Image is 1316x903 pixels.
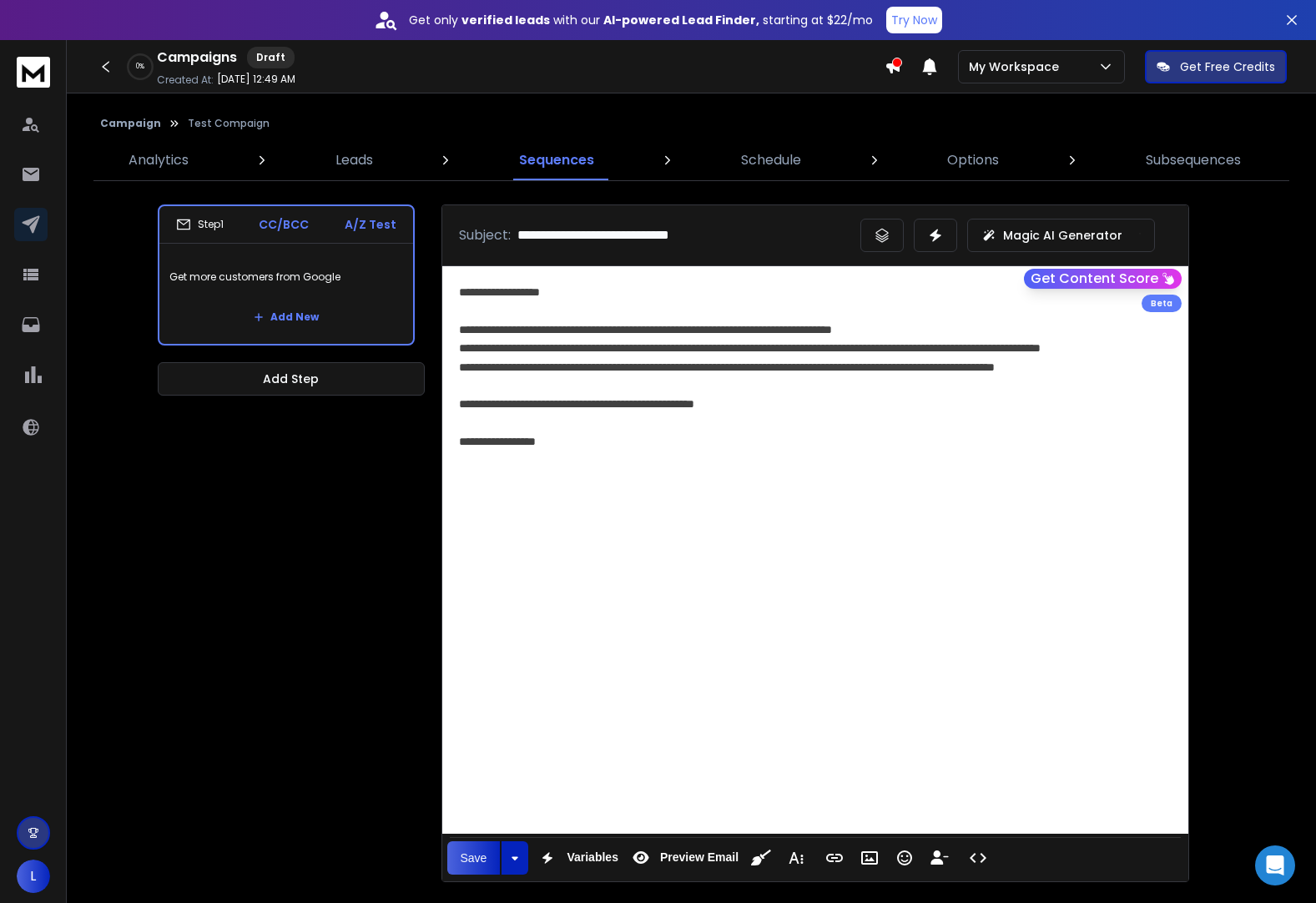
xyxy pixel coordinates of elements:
button: Get Free Credits [1145,50,1287,83]
div: Open Intercom Messenger [1255,845,1295,885]
p: [DATE] 12:49 AM [217,73,295,86]
button: Variables [532,841,622,875]
a: Options [937,140,1009,180]
a: Leads [325,140,383,180]
button: Add New [240,300,332,334]
p: CC/BCC [259,216,309,233]
button: Insert Link (Ctrl+K) [819,841,850,875]
strong: verified leads [461,12,550,28]
button: L [17,860,50,893]
img: logo [17,57,50,88]
button: Magic AI Generator [967,219,1155,252]
p: Subsequences [1146,150,1241,170]
p: Analytics [129,150,189,170]
p: My Workspace [969,58,1066,75]
p: Get more customers from Google [169,254,403,300]
span: Variables [563,850,622,865]
button: Emoticons [889,841,920,875]
div: Beta [1142,295,1182,312]
p: A/Z Test [345,216,396,233]
button: Save [447,841,501,875]
button: Insert Image (Ctrl+P) [854,841,885,875]
p: Subject: [459,225,511,245]
div: Step 1 [176,217,224,232]
h1: Campaigns [157,48,237,68]
p: Get Free Credits [1180,58,1275,75]
a: Schedule [731,140,811,180]
p: Options [947,150,999,170]
div: Draft [247,47,295,68]
span: Preview Email [657,850,742,865]
p: Leads [335,150,373,170]
p: Test Compaign [188,117,270,130]
a: Analytics [118,140,199,180]
a: Sequences [509,140,604,180]
li: Step1CC/BCCA/Z TestGet more customers from GoogleAdd New [158,204,415,346]
p: Try Now [891,12,937,28]
button: Get Content Score [1024,269,1182,289]
strong: AI-powered Lead Finder, [603,12,759,28]
p: Get only with our starting at $22/mo [409,12,873,28]
button: Clean HTML [745,841,777,875]
button: Try Now [886,7,942,33]
button: Code View [962,841,994,875]
button: More Text [780,841,812,875]
p: 0 % [136,62,144,72]
button: Preview Email [625,841,742,875]
button: Insert Unsubscribe Link [924,841,955,875]
p: Created At: [157,73,214,87]
button: Add Step [158,362,425,396]
p: Schedule [741,150,801,170]
a: Subsequences [1136,140,1251,180]
p: Sequences [519,150,594,170]
button: Campaign [100,117,161,130]
p: Magic AI Generator [1003,227,1122,244]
